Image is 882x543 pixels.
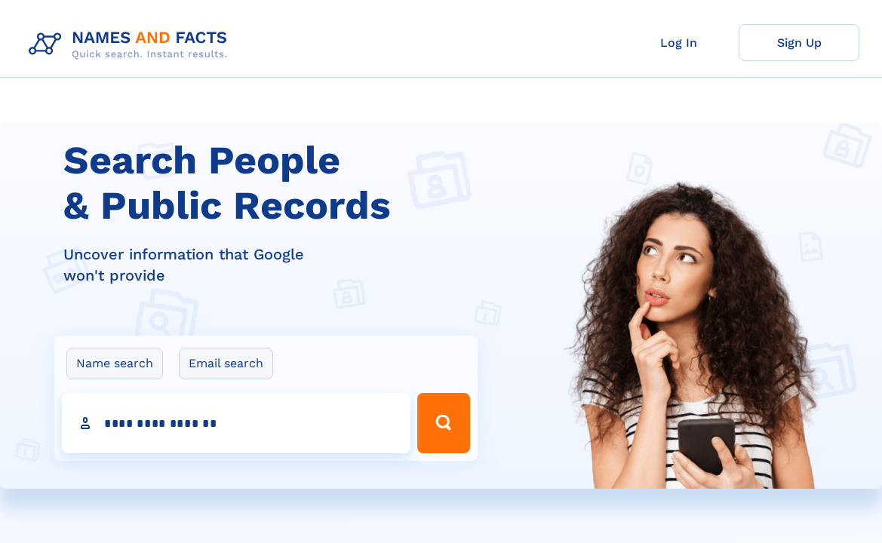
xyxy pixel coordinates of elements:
div: Uncover information that Google won't provide [63,244,487,286]
button: Search Button [417,393,470,453]
a: Log In [618,24,739,61]
label: Name search [66,348,163,379]
input: search input [62,393,410,453]
img: Logo Names and Facts [23,24,240,65]
label: Email search [179,348,273,379]
h1: Search People & Public Records [63,138,487,229]
a: Sign Up [739,24,859,61]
